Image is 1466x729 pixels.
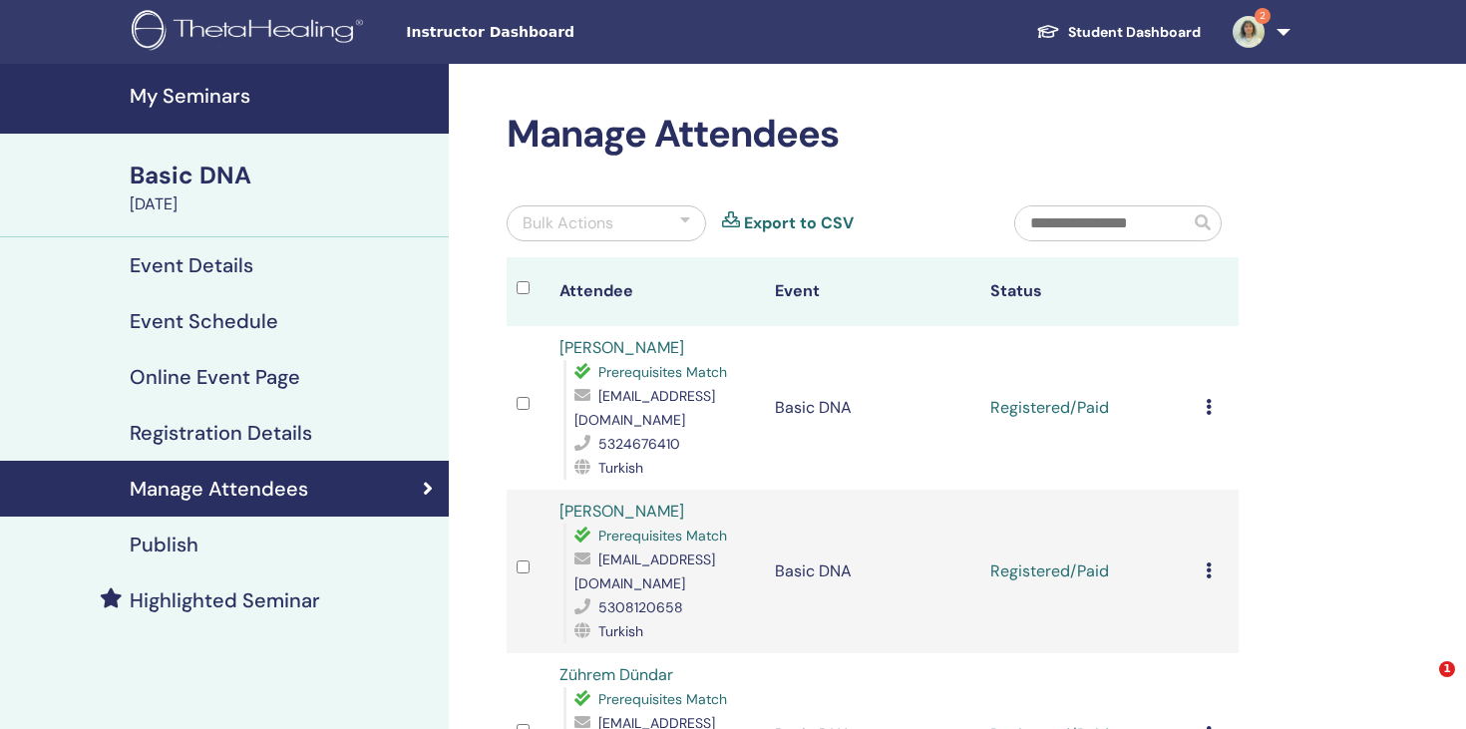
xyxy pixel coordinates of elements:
div: Basic DNA [130,159,437,192]
span: Turkish [598,622,643,640]
span: Prerequisites Match [598,363,727,381]
span: Turkish [598,459,643,477]
a: Basic DNA[DATE] [118,159,449,216]
span: Instructor Dashboard [406,22,705,43]
span: 1 [1439,661,1455,677]
img: logo.png [132,10,370,55]
h4: Online Event Page [130,365,300,389]
span: 5308120658 [598,598,683,616]
img: default.jpg [1233,16,1265,48]
h4: Publish [130,533,198,556]
h4: Registration Details [130,421,312,445]
div: Bulk Actions [523,211,613,235]
span: Prerequisites Match [598,527,727,545]
td: Basic DNA [765,490,980,653]
h4: Highlighted Seminar [130,588,320,612]
h2: Manage Attendees [507,112,1239,158]
th: Event [765,257,980,326]
a: [PERSON_NAME] [559,337,684,358]
h4: Event Schedule [130,309,278,333]
span: 5324676410 [598,435,680,453]
iframe: Intercom live chat [1398,661,1446,709]
span: Prerequisites Match [598,690,727,708]
div: [DATE] [130,192,437,216]
h4: Event Details [130,253,253,277]
a: Zührem Dündar [559,664,673,685]
a: Export to CSV [744,211,854,235]
img: graduation-cap-white.svg [1036,23,1060,40]
span: [EMAIL_ADDRESS][DOMAIN_NAME] [574,387,715,429]
a: [PERSON_NAME] [559,501,684,522]
h4: My Seminars [130,84,437,108]
a: Student Dashboard [1020,14,1217,51]
th: Attendee [550,257,765,326]
span: 2 [1255,8,1271,24]
span: [EMAIL_ADDRESS][DOMAIN_NAME] [574,550,715,592]
td: Basic DNA [765,326,980,490]
th: Status [980,257,1196,326]
h4: Manage Attendees [130,477,308,501]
